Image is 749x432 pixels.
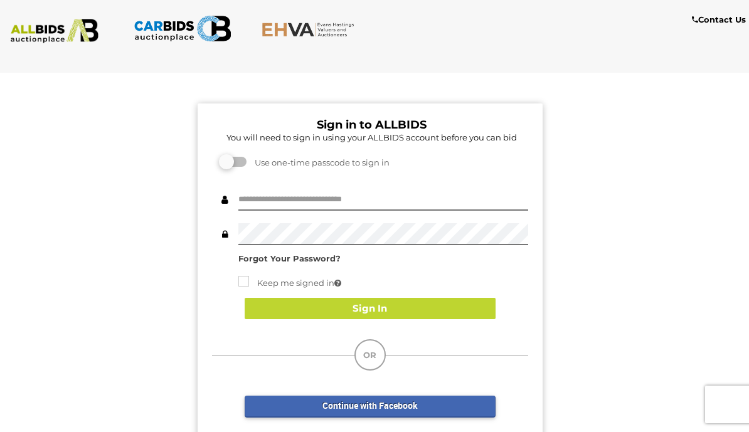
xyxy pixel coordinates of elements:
[692,14,746,24] b: Contact Us
[238,253,341,263] a: Forgot Your Password?
[215,133,528,142] h5: You will need to sign in using your ALLBIDS account before you can bid
[245,298,496,320] button: Sign In
[354,339,386,371] div: OR
[262,22,360,37] img: EHVA.com.au
[692,13,749,27] a: Contact Us
[134,13,232,45] img: CARBIDS.com.au
[317,118,427,132] b: Sign in to ALLBIDS
[6,19,104,43] img: ALLBIDS.com.au
[238,276,341,290] label: Keep me signed in
[248,157,390,167] span: Use one-time passcode to sign in
[245,396,496,418] a: Continue with Facebook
